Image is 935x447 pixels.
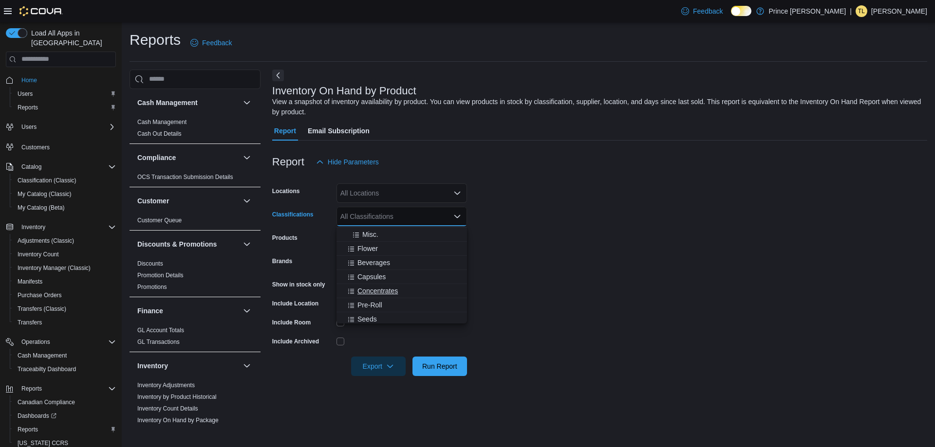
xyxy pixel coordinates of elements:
[14,424,42,435] a: Reports
[10,101,120,114] button: Reports
[357,300,382,310] span: Pre-Roll
[14,303,70,315] a: Transfers (Classic)
[18,90,33,98] span: Users
[337,298,467,312] button: Pre-Roll
[308,121,370,141] span: Email Subscription
[18,190,72,198] span: My Catalog (Classic)
[137,217,182,224] a: Customer Queue
[2,140,120,154] button: Customers
[137,271,184,279] span: Promotion Details
[137,119,187,125] a: Cash Management
[137,130,182,137] a: Cash Out Details
[137,239,217,249] h3: Discounts & Promotions
[14,350,116,361] span: Cash Management
[18,412,56,420] span: Dashboards
[272,281,325,288] label: Show in stock only
[18,142,54,153] a: Customers
[18,336,116,348] span: Operations
[272,85,416,97] h3: Inventory On Hand by Product
[272,156,304,168] h3: Report
[337,228,467,242] button: Misc.
[130,116,261,143] div: Cash Management
[137,381,195,389] span: Inventory Adjustments
[14,262,116,274] span: Inventory Manager (Classic)
[10,174,120,187] button: Classification (Classic)
[18,383,116,394] span: Reports
[14,289,116,301] span: Purchase Orders
[137,361,168,371] h3: Inventory
[137,393,217,400] a: Inventory by Product Historical
[337,270,467,284] button: Capsules
[14,317,46,328] a: Transfers
[18,336,54,348] button: Operations
[18,250,59,258] span: Inventory Count
[137,326,184,334] span: GL Account Totals
[137,196,169,206] h3: Customer
[130,324,261,352] div: Finance
[18,177,76,184] span: Classification (Classic)
[241,305,253,317] button: Finance
[10,423,120,436] button: Reports
[241,195,253,207] button: Customer
[137,196,239,206] button: Customer
[14,424,116,435] span: Reports
[18,221,116,233] span: Inventory
[18,352,67,359] span: Cash Management
[10,288,120,302] button: Purchase Orders
[14,249,63,260] a: Inventory Count
[14,303,116,315] span: Transfers (Classic)
[422,361,457,371] span: Run Report
[357,357,400,376] span: Export
[137,260,163,268] span: Discounts
[357,244,378,253] span: Flower
[14,262,94,274] a: Inventory Manager (Classic)
[14,363,80,375] a: Traceabilty Dashboard
[769,5,846,17] p: Prince [PERSON_NAME]
[18,104,38,111] span: Reports
[10,261,120,275] button: Inventory Manager (Classic)
[272,257,292,265] label: Brands
[10,87,120,101] button: Users
[453,213,461,220] button: Close list of options
[412,357,467,376] button: Run Report
[241,97,253,108] button: Cash Management
[362,230,378,239] span: Misc.
[858,5,865,17] span: TL
[18,383,46,394] button: Reports
[18,439,68,447] span: [US_STATE] CCRS
[14,188,75,200] a: My Catalog (Classic)
[187,33,236,53] a: Feedback
[10,234,120,248] button: Adjustments (Classic)
[18,291,62,299] span: Purchase Orders
[137,283,167,291] span: Promotions
[10,349,120,362] button: Cash Management
[272,70,284,81] button: Next
[18,305,66,313] span: Transfers (Classic)
[137,284,167,290] a: Promotions
[272,319,311,326] label: Include Room
[312,152,383,172] button: Hide Parameters
[2,73,120,87] button: Home
[18,221,49,233] button: Inventory
[18,74,41,86] a: Home
[21,76,37,84] span: Home
[14,88,116,100] span: Users
[272,211,314,218] label: Classifications
[14,276,116,287] span: Manifests
[21,163,41,171] span: Catalog
[14,175,80,186] a: Classification (Classic)
[357,258,390,268] span: Beverages
[137,393,217,401] span: Inventory by Product Historical
[18,121,40,133] button: Users
[137,153,239,162] button: Compliance
[137,306,239,316] button: Finance
[137,173,233,181] span: OCS Transaction Submission Details
[241,360,253,372] button: Inventory
[137,118,187,126] span: Cash Management
[18,426,38,433] span: Reports
[241,238,253,250] button: Discounts & Promotions
[2,160,120,174] button: Catalog
[18,121,116,133] span: Users
[14,88,37,100] a: Users
[337,284,467,298] button: Concentrates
